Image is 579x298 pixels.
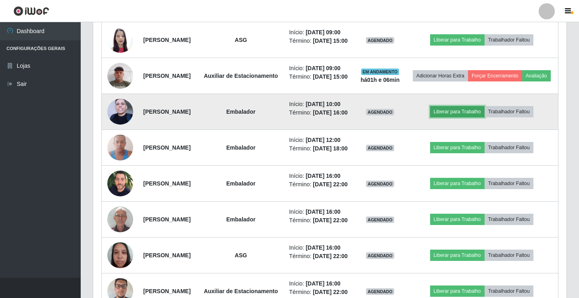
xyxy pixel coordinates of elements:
img: 1677584199687.jpeg [107,130,133,165]
strong: [PERSON_NAME] [143,216,190,223]
li: Término: [289,288,350,296]
span: EM ANDAMENTO [361,69,399,75]
li: Término: [289,216,350,225]
time: [DATE] 22:00 [313,289,348,295]
button: Trabalhador Faltou [485,285,533,297]
li: Término: [289,73,350,81]
time: [DATE] 15:00 [313,38,348,44]
img: 1740415667017.jpeg [107,238,133,272]
li: Início: [289,244,350,252]
strong: [PERSON_NAME] [143,180,190,187]
button: Trabalhador Faltou [485,250,533,261]
li: Início: [289,172,350,180]
time: [DATE] 16:00 [306,280,341,287]
time: [DATE] 16:00 [306,173,341,179]
strong: ASG [235,37,247,43]
img: 1709375112510.jpeg [107,58,133,93]
span: AGENDADO [366,288,394,295]
button: Liberar para Trabalho [430,106,485,117]
strong: [PERSON_NAME] [143,288,190,294]
li: Término: [289,180,350,189]
li: Início: [289,136,350,144]
img: 1683118670739.jpeg [107,167,133,199]
time: [DATE] 15:00 [313,73,348,80]
time: [DATE] 18:00 [313,145,348,152]
strong: Auxiliar de Estacionamento [204,73,278,79]
button: Trabalhador Faltou [485,214,533,225]
li: Início: [289,279,350,288]
button: Trabalhador Faltou [485,178,533,189]
button: Trabalhador Faltou [485,106,533,117]
time: [DATE] 09:00 [306,65,341,71]
time: [DATE] 12:00 [306,137,341,143]
time: [DATE] 16:00 [306,208,341,215]
strong: Embalador [226,216,255,223]
button: Avaliação [522,70,551,81]
strong: [PERSON_NAME] [143,37,190,43]
span: AGENDADO [366,252,394,259]
strong: [PERSON_NAME] [143,73,190,79]
strong: Embalador [226,144,255,151]
span: AGENDADO [366,109,394,115]
button: Liberar para Trabalho [430,285,485,297]
time: [DATE] 16:00 [313,109,348,116]
li: Início: [289,28,350,37]
img: 1706546677123.jpeg [107,95,133,129]
li: Término: [289,144,350,153]
span: AGENDADO [366,181,394,187]
time: [DATE] 16:00 [306,244,341,251]
strong: [PERSON_NAME] [143,144,190,151]
button: Liberar para Trabalho [430,250,485,261]
li: Término: [289,252,350,260]
button: Forçar Encerramento [468,70,522,81]
time: [DATE] 10:00 [306,101,341,107]
li: Início: [289,208,350,216]
strong: [PERSON_NAME] [143,252,190,258]
li: Início: [289,64,350,73]
li: Término: [289,37,350,45]
span: AGENDADO [366,37,394,44]
time: [DATE] 09:00 [306,29,341,35]
img: 1744124965396.jpeg [107,202,133,236]
button: Adicionar Horas Extra [413,70,468,81]
strong: Embalador [226,180,255,187]
button: Trabalhador Faltou [485,142,533,153]
li: Início: [289,100,350,108]
time: [DATE] 22:00 [313,181,348,188]
span: AGENDADO [366,217,394,223]
strong: [PERSON_NAME] [143,108,190,115]
button: Liberar para Trabalho [430,142,485,153]
strong: há 01 h e 06 min [361,77,400,83]
li: Término: [289,108,350,117]
time: [DATE] 22:00 [313,253,348,259]
img: 1732967695446.jpeg [107,23,133,57]
button: Trabalhador Faltou [485,34,533,46]
strong: Embalador [226,108,255,115]
strong: Auxiliar de Estacionamento [204,288,278,294]
time: [DATE] 22:00 [313,217,348,223]
span: AGENDADO [366,145,394,151]
button: Liberar para Trabalho [430,178,485,189]
img: CoreUI Logo [13,6,49,16]
button: Liberar para Trabalho [430,34,485,46]
button: Liberar para Trabalho [430,214,485,225]
strong: ASG [235,252,247,258]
